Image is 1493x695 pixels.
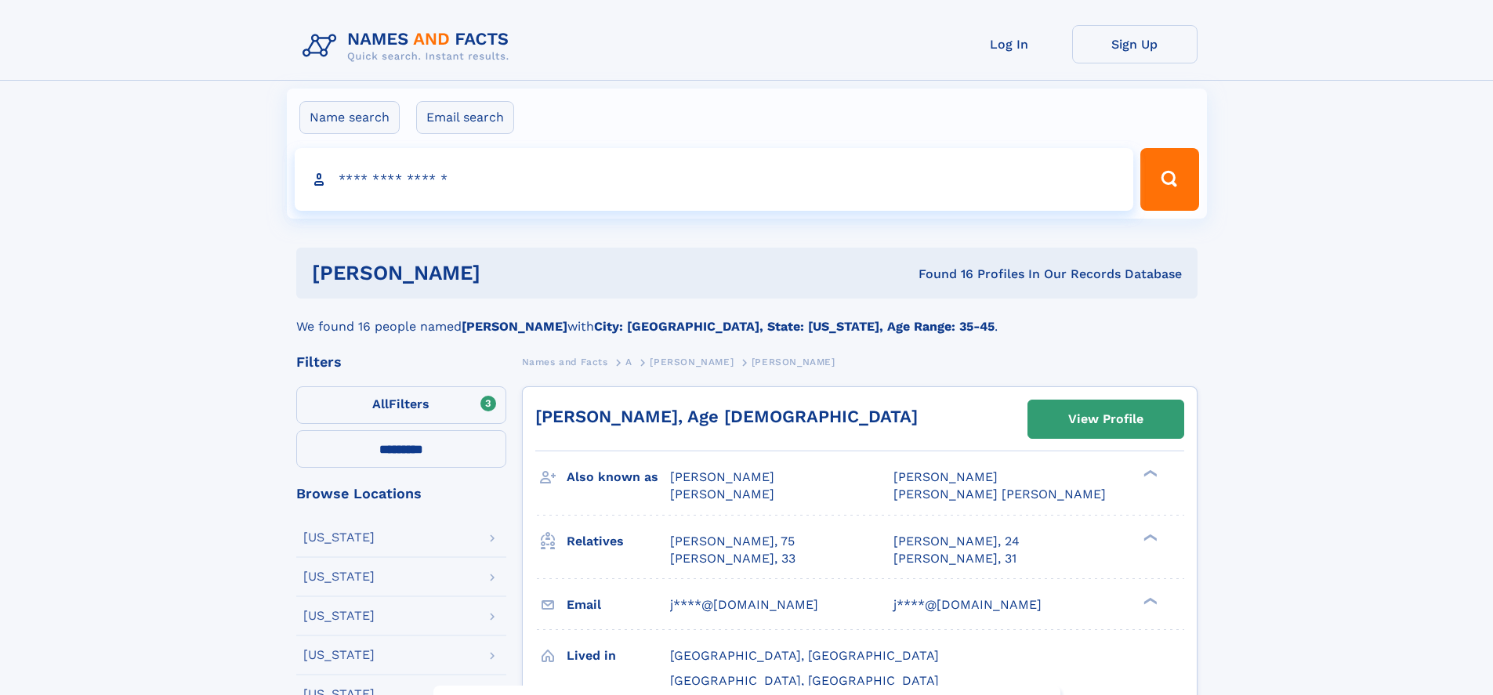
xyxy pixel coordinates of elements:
[650,357,734,367] span: [PERSON_NAME]
[1028,400,1183,438] a: View Profile
[670,550,795,567] a: [PERSON_NAME], 33
[650,352,734,371] a: [PERSON_NAME]
[1140,532,1158,542] div: ❯
[670,469,774,484] span: [PERSON_NAME]
[1072,25,1198,63] a: Sign Up
[567,643,670,669] h3: Lived in
[303,570,375,583] div: [US_STATE]
[670,673,939,688] span: [GEOGRAPHIC_DATA], [GEOGRAPHIC_DATA]
[625,357,632,367] span: A
[312,263,700,283] h1: [PERSON_NAME]
[372,396,389,411] span: All
[567,592,670,618] h3: Email
[299,101,400,134] label: Name search
[1068,401,1143,437] div: View Profile
[535,407,918,426] a: [PERSON_NAME], Age [DEMOGRAPHIC_DATA]
[670,648,939,663] span: [GEOGRAPHIC_DATA], [GEOGRAPHIC_DATA]
[893,533,1020,550] a: [PERSON_NAME], 24
[947,25,1072,63] a: Log In
[567,464,670,490] h3: Also known as
[625,352,632,371] a: A
[752,357,835,367] span: [PERSON_NAME]
[699,266,1182,283] div: Found 16 Profiles In Our Records Database
[670,533,795,550] a: [PERSON_NAME], 75
[303,531,375,544] div: [US_STATE]
[416,101,514,134] label: Email search
[296,25,522,67] img: Logo Names and Facts
[462,319,567,334] b: [PERSON_NAME]
[522,352,608,371] a: Names and Facts
[296,487,506,501] div: Browse Locations
[1140,148,1198,211] button: Search Button
[303,649,375,661] div: [US_STATE]
[303,610,375,622] div: [US_STATE]
[295,148,1134,211] input: search input
[296,386,506,424] label: Filters
[594,319,995,334] b: City: [GEOGRAPHIC_DATA], State: [US_STATE], Age Range: 35-45
[1140,595,1158,606] div: ❯
[670,487,774,501] span: [PERSON_NAME]
[296,355,506,369] div: Filters
[1140,469,1158,479] div: ❯
[296,299,1198,336] div: We found 16 people named with .
[893,487,1106,501] span: [PERSON_NAME] [PERSON_NAME]
[893,469,998,484] span: [PERSON_NAME]
[893,550,1016,567] a: [PERSON_NAME], 31
[567,528,670,555] h3: Relatives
